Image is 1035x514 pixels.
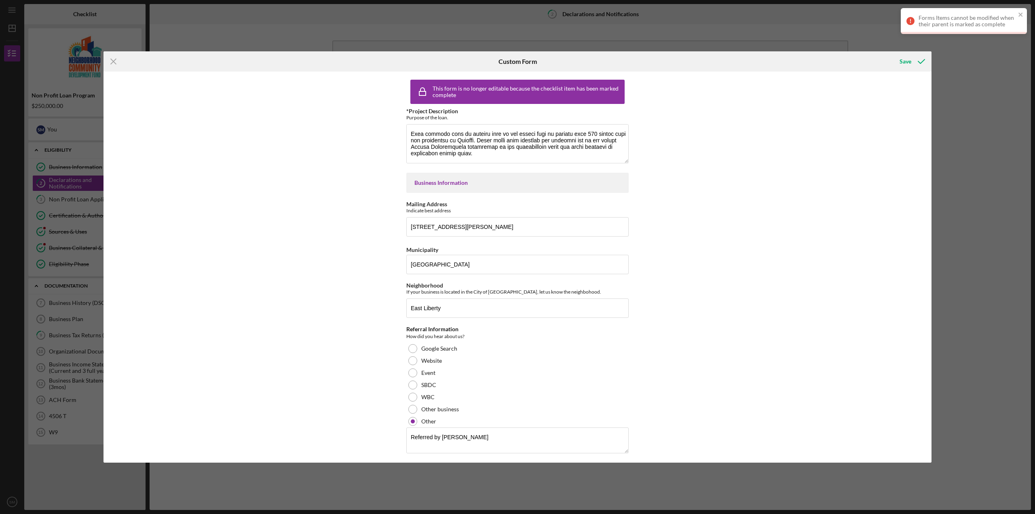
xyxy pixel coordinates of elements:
[421,370,435,376] label: Event
[406,207,629,214] div: Indicate best address
[421,394,435,400] label: WBC
[433,85,623,98] div: This form is no longer editable because the checklist item has been marked complete
[406,332,629,341] div: How did you hear about us?
[421,345,457,352] label: Google Search
[891,53,931,70] button: Save
[414,180,621,186] div: Business Information
[406,427,629,453] textarea: Referred by [PERSON_NAME]
[406,201,447,207] label: Mailing Address
[1018,11,1024,19] button: close
[406,124,629,163] textarea: Loremi do sitametco adi elits doe tempori ut lab etdolor 8187 MAGN-aliqua enimadm veniamquis no E...
[900,53,911,70] div: Save
[498,58,537,65] h6: Custom Form
[421,357,442,364] label: Website
[406,114,629,121] div: Purpose of the loan.
[406,246,438,253] label: Municipality
[421,406,459,412] label: Other business
[919,15,1016,27] div: Forms Items cannot be modified when their parent is marked as complete
[406,289,629,295] div: If your business is located in the City of [GEOGRAPHIC_DATA], let us know the neighbohood.
[406,282,443,289] label: Neighborhood
[406,108,458,114] label: *Project Description
[421,382,436,388] label: SBDC
[421,418,436,425] label: Other
[406,326,629,332] div: Referral Information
